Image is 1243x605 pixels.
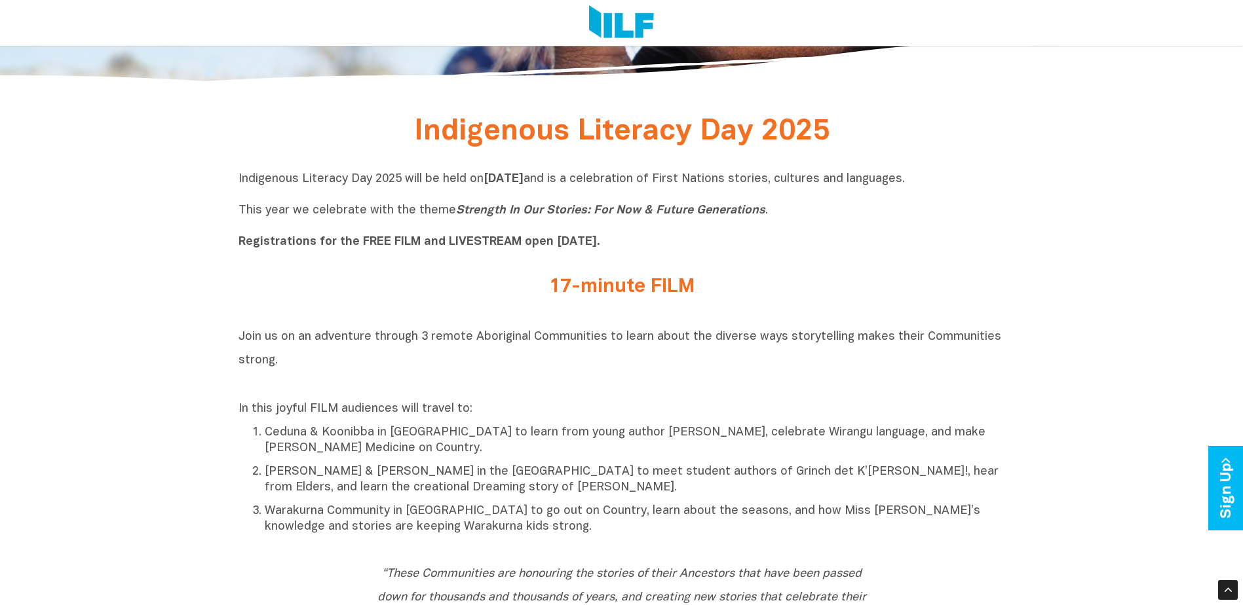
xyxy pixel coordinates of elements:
i: Strength In Our Stories: For Now & Future Generations [456,205,765,216]
h2: 17-minute FILM [376,276,868,298]
p: [PERSON_NAME] & [PERSON_NAME] in the [GEOGRAPHIC_DATA] to meet student authors of Grinch det K’[P... [265,464,1005,496]
b: [DATE] [484,174,524,185]
div: Scroll Back to Top [1218,580,1238,600]
p: Warakurna Community in [GEOGRAPHIC_DATA] to go out on Country, learn about the seasons, and how M... [265,504,1005,535]
p: In this joyful FILM audiences will travel to: [239,401,1005,417]
img: Logo [589,5,654,41]
span: Indigenous Literacy Day 2025 [414,119,830,145]
p: Indigenous Literacy Day 2025 will be held on and is a celebration of First Nations stories, cultu... [239,172,1005,250]
b: Registrations for the FREE FILM and LIVESTREAM open [DATE]. [239,236,600,247]
span: Join us on an adventure through 3 remote Aboriginal Communities to learn about the diverse ways s... [239,331,1001,366]
p: Ceduna & Koonibba in [GEOGRAPHIC_DATA] to learn from young author [PERSON_NAME], celebrate Wirang... [265,425,1005,456]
